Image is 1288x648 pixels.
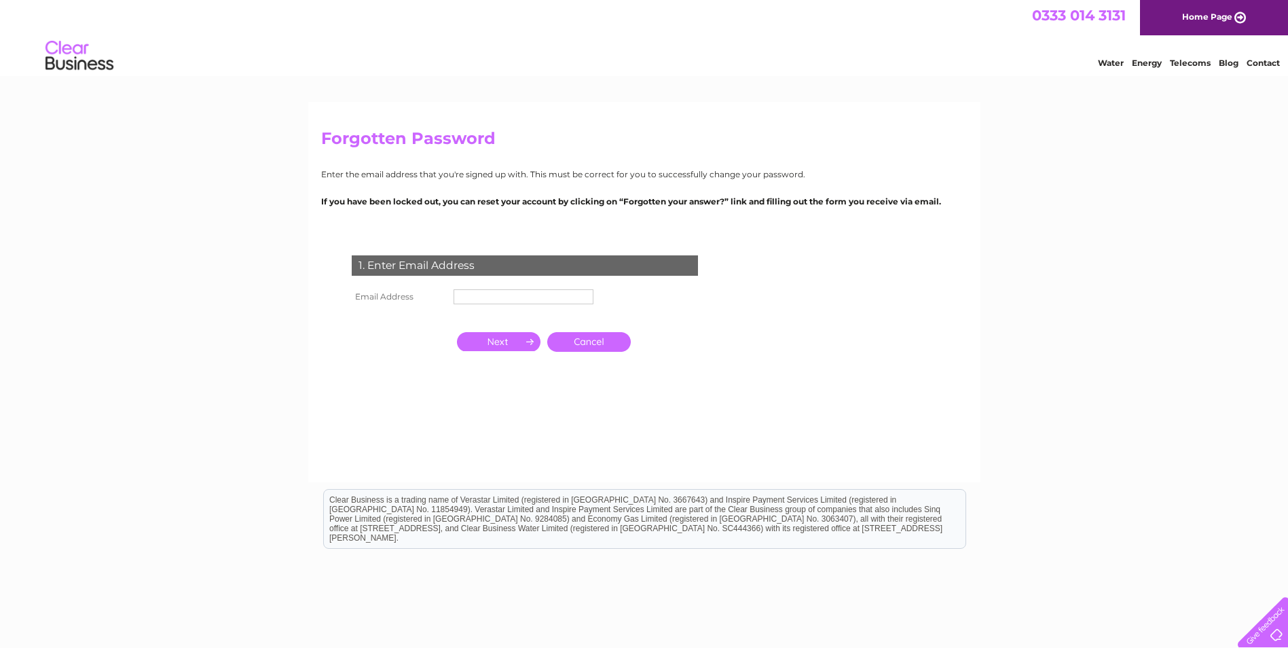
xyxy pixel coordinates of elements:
a: 0333 014 3131 [1032,7,1126,24]
h2: Forgotten Password [321,129,968,155]
a: Water [1098,58,1124,68]
a: Telecoms [1170,58,1211,68]
a: Energy [1132,58,1162,68]
th: Email Address [348,286,450,308]
div: Clear Business is a trading name of Verastar Limited (registered in [GEOGRAPHIC_DATA] No. 3667643... [324,7,965,66]
p: Enter the email address that you're signed up with. This must be correct for you to successfully ... [321,168,968,181]
a: Contact [1247,58,1280,68]
a: Cancel [547,332,631,352]
a: Blog [1219,58,1238,68]
div: 1. Enter Email Address [352,255,698,276]
img: logo.png [45,35,114,77]
p: If you have been locked out, you can reset your account by clicking on “Forgotten your answer?” l... [321,195,968,208]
